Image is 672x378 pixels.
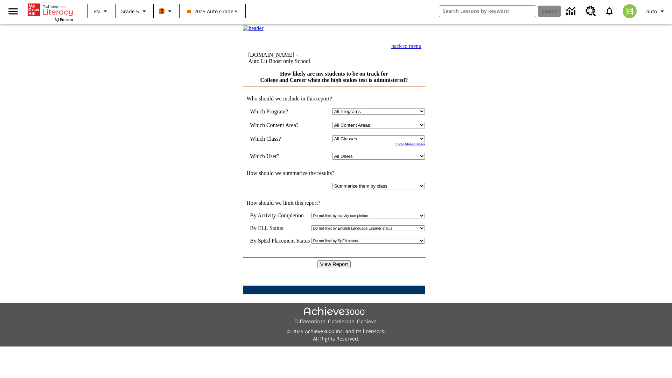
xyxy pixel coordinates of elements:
[623,4,637,18] img: avatar image
[243,25,264,31] img: header
[439,6,536,17] input: search field
[641,5,669,17] button: Profile/Settings
[93,8,100,15] span: EN
[90,5,113,17] button: Language: EN, Select a language
[55,17,73,22] span: NJ Edition
[250,153,309,160] td: Which User?
[243,170,425,176] td: How should we summarize the results?
[294,307,378,325] img: Achieve3000 Differentiate Accelerate Achieve
[187,8,238,15] span: 2025 Auto Grade 5
[250,122,299,128] nobr: Which Content Area?
[250,212,310,219] td: By Activity Completion
[120,8,139,15] span: Grade 5
[28,2,73,22] div: Home
[317,260,351,268] input: View Report
[156,5,177,17] button: Boost Class color is orange. Change class color
[644,8,657,15] span: Tauto
[250,108,309,115] td: Which Program?
[562,2,581,21] a: Data Center
[250,135,309,142] td: Which Class?
[600,2,618,20] a: Notifications
[160,7,163,15] span: B
[395,142,425,146] a: Show More Classes
[618,2,641,20] button: Select a new avatar
[250,225,310,231] td: By ELL Status
[248,52,355,64] td: [DOMAIN_NAME] -
[250,238,310,244] td: By SpEd Placement Status
[243,200,425,206] td: How should we limit this report?
[391,43,421,49] a: back to menu
[243,96,425,102] td: Who should we include in this report?
[3,1,23,22] button: Open side menu
[260,71,408,83] a: How likely are my students to be on track for College and Career when the high stakes test is adm...
[118,5,151,17] button: Grade: Grade 5, Select a grade
[248,58,310,64] nobr: Auto Lit Boost only School
[581,2,600,21] a: Resource Center, Will open in new tab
